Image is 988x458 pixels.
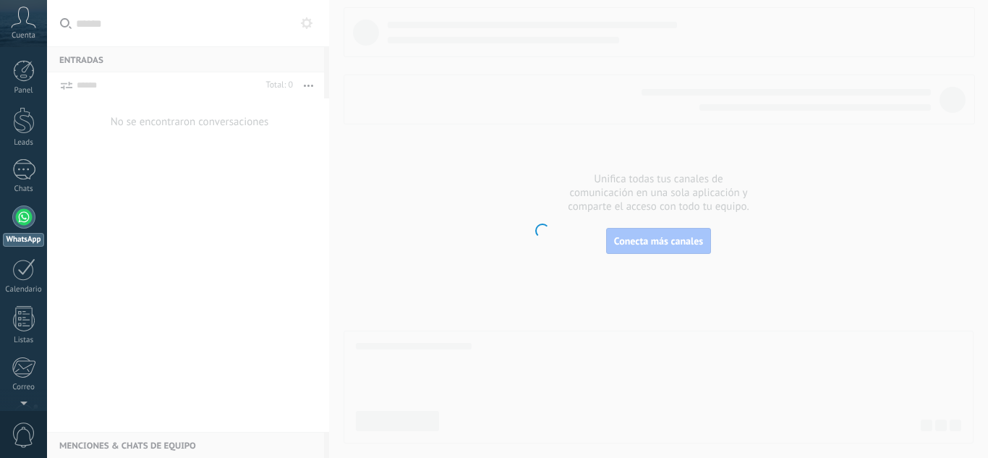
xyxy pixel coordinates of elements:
div: Calendario [3,285,45,294]
div: Chats [3,185,45,194]
span: Cuenta [12,31,35,41]
div: Panel [3,86,45,96]
div: Listas [3,336,45,345]
div: Correo [3,383,45,392]
div: WhatsApp [3,233,44,247]
div: Leads [3,138,45,148]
